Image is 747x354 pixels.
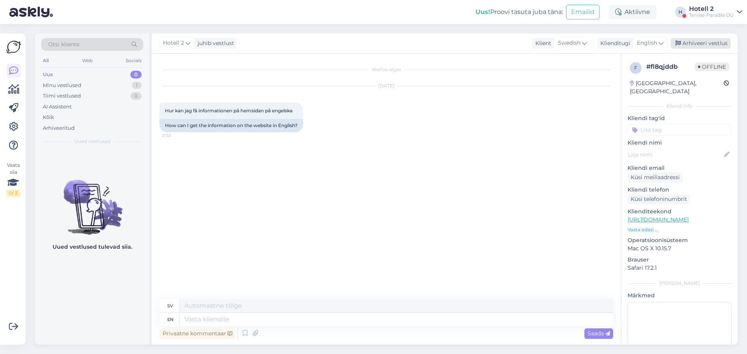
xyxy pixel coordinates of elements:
p: Kliendi telefon [628,186,731,194]
div: # fl8qjddb [646,62,695,71]
div: How can I get the information on the website in English? [160,119,303,132]
div: juhib vestlust [195,39,234,47]
div: 0 [130,92,142,100]
p: Safari 17.2.1 [628,264,731,272]
span: Hotell 2 [163,39,184,47]
button: Emailid [566,5,600,19]
div: Proovi tasuta juba täna: [475,7,563,17]
p: Kliendi nimi [628,139,731,147]
div: Vestlus algas [160,66,613,73]
p: Kliendi email [628,164,731,172]
img: Askly Logo [6,40,21,54]
span: f [634,65,637,71]
input: Lisa nimi [628,150,722,159]
p: Uued vestlused tulevad siia. [53,243,132,251]
span: 21:52 [162,133,191,138]
div: Minu vestlused [43,82,81,89]
div: en [167,313,174,326]
span: Offline [695,63,729,71]
span: Uued vestlused [74,138,110,145]
span: English [637,39,657,47]
div: Aktiivne [609,5,656,19]
span: Hur kan jag få informationen på hemsidan på engelska [165,108,293,113]
img: No chats [35,166,149,236]
div: Tiimi vestlused [43,92,81,100]
span: Swedish [558,39,580,47]
div: Kõik [43,113,54,121]
div: Uus [43,71,53,78]
div: Vaata siia [6,162,20,197]
div: 0 / 3 [6,190,20,197]
div: H [675,7,686,17]
p: Märkmed [628,291,731,300]
p: Klienditeekond [628,208,731,216]
b: Uus! [475,8,490,16]
div: [GEOGRAPHIC_DATA], [GEOGRAPHIC_DATA] [630,79,724,96]
div: Hotell 2 [689,6,734,12]
p: Kliendi tag'id [628,114,731,122]
p: Vaata edasi ... [628,226,731,233]
div: 0 [130,71,142,78]
div: Socials [124,56,143,66]
div: Küsi telefoninumbrit [628,194,690,204]
div: Kliendi info [628,103,731,110]
div: [DATE] [160,82,613,89]
div: All [41,56,50,66]
a: Hotell 2Tervise Paradiis OÜ [689,6,742,18]
div: Klient [532,39,551,47]
p: Operatsioonisüsteem [628,236,731,244]
div: Web [81,56,94,66]
div: sv [167,299,173,312]
a: [URL][DOMAIN_NAME] [628,216,689,223]
div: Klienditugi [597,39,630,47]
div: Arhiveeritud [43,124,75,132]
div: AI Assistent [43,103,72,111]
div: [PERSON_NAME] [628,280,731,287]
input: Lisa tag [628,124,731,136]
p: Brauser [628,256,731,264]
p: Mac OS X 10.15.7 [628,244,731,253]
div: Tervise Paradiis OÜ [689,12,734,18]
div: 1 [132,82,142,89]
div: Küsi meiliaadressi [628,172,683,183]
span: Saada [587,330,610,337]
span: Otsi kliente [48,40,79,49]
div: Arhiveeri vestlus [671,38,731,49]
div: Privaatne kommentaar [160,328,235,339]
